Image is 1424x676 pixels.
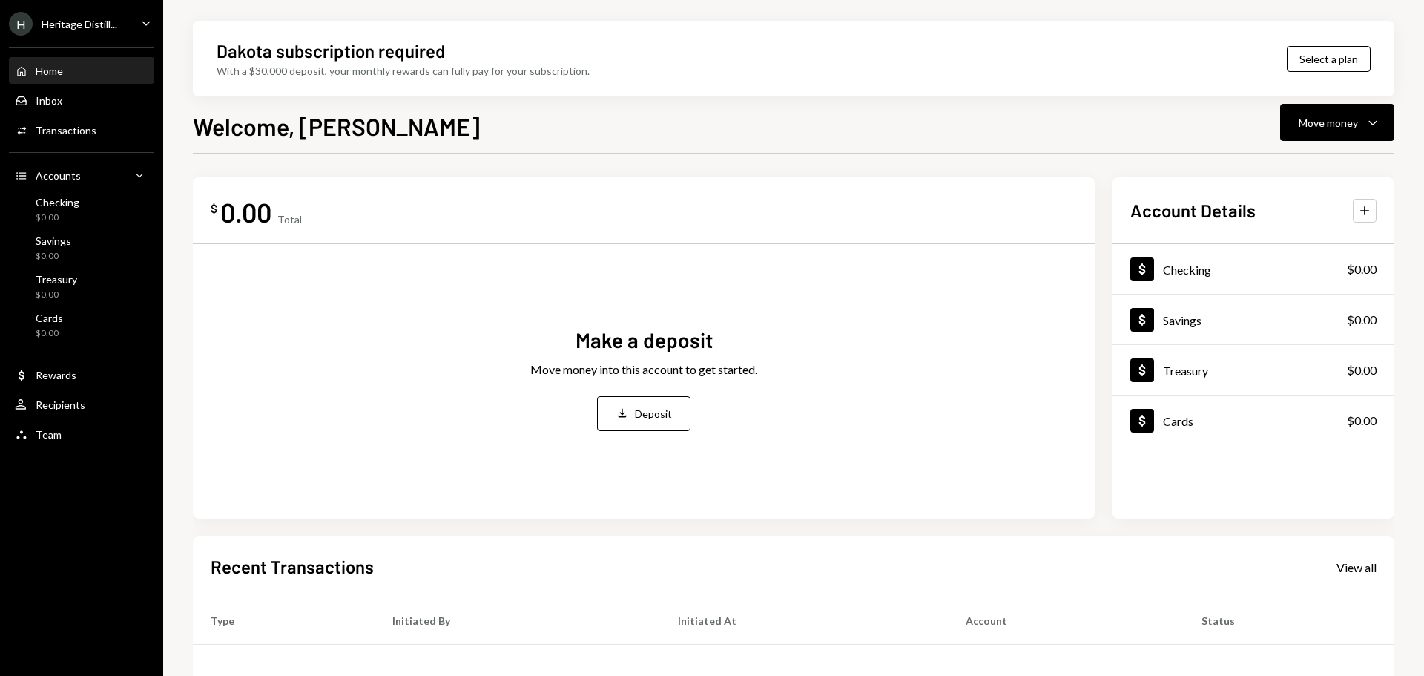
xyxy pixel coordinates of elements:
div: $0.00 [1347,361,1377,379]
div: Rewards [36,369,76,381]
button: Deposit [597,396,690,431]
div: $0.00 [1347,412,1377,430]
h2: Recent Transactions [211,554,374,579]
div: Recipients [36,398,85,411]
th: Status [1184,597,1394,645]
div: H [9,12,33,36]
div: Make a deposit [576,326,713,355]
div: With a $30,000 deposit, your monthly rewards can fully pay for your subscription. [217,63,590,79]
div: Move money into this account to get started. [530,361,757,378]
a: Savings$0.00 [9,230,154,266]
div: Accounts [36,169,81,182]
a: Treasury$0.00 [9,269,154,304]
th: Type [193,597,375,645]
div: Inbox [36,94,62,107]
h1: Welcome, [PERSON_NAME] [193,111,480,141]
a: Cards$0.00 [1112,396,1394,445]
div: Dakota subscription required [217,39,445,63]
div: Move money [1299,115,1358,131]
div: $0.00 [1347,260,1377,278]
a: Checking$0.00 [1112,244,1394,294]
div: $ [211,201,217,216]
div: Total [277,213,302,226]
th: Initiated At [660,597,948,645]
div: Treasury [36,273,77,286]
button: Move money [1280,104,1394,141]
div: 0.00 [220,195,271,229]
a: Home [9,57,154,84]
a: Accounts [9,162,154,188]
a: Rewards [9,361,154,388]
div: $0.00 [36,289,77,301]
a: Recipients [9,391,154,418]
a: Inbox [9,87,154,114]
div: Transactions [36,124,96,137]
th: Initiated By [375,597,660,645]
div: Home [36,65,63,77]
div: $0.00 [36,211,79,224]
div: $0.00 [1347,311,1377,329]
div: Heritage Distill... [42,18,117,30]
div: Cards [36,312,63,324]
div: View all [1336,560,1377,575]
a: View all [1336,559,1377,575]
a: Treasury$0.00 [1112,345,1394,395]
th: Account [948,597,1184,645]
div: Team [36,428,62,441]
div: Checking [1163,263,1211,277]
div: Checking [36,196,79,209]
a: Transactions [9,117,154,143]
h2: Account Details [1130,198,1256,223]
a: Checking$0.00 [9,191,154,227]
a: Cards$0.00 [9,307,154,343]
div: Cards [1163,414,1193,428]
div: $0.00 [36,327,63,340]
div: Savings [1163,313,1201,327]
a: Savings$0.00 [1112,295,1394,344]
a: Team [9,421,154,447]
div: Savings [36,234,71,247]
div: Treasury [1163,364,1208,378]
div: $0.00 [36,250,71,263]
div: Deposit [635,406,672,421]
button: Select a plan [1287,46,1371,72]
